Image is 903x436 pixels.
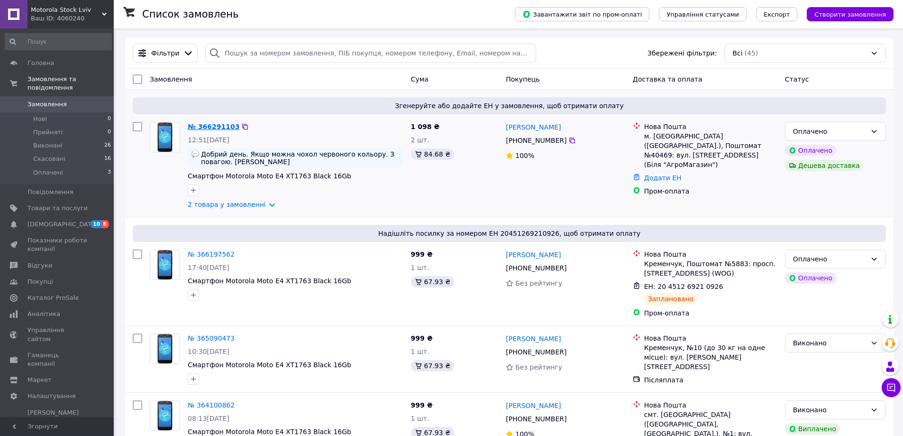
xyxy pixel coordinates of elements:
a: № 366291103 [188,123,239,130]
span: Маркет [27,376,52,384]
span: Без рейтингу [515,363,562,371]
div: Оплачено [785,272,836,284]
span: Управління сайтом [27,326,88,343]
span: Згенеруйте або додайте ЕН у замовлення, щоб отримати оплату [137,101,882,111]
span: 1 шт. [411,348,429,355]
span: Виконані [33,141,63,150]
span: Замовлення та повідомлення [27,75,114,92]
img: Фото товару [150,122,180,152]
a: № 366197562 [188,250,235,258]
div: Післяплата [644,375,777,385]
span: 0 [108,128,111,137]
div: Кременчук, Поштомат №5883: просп. [STREET_ADDRESS] (WOG) [644,259,777,278]
input: Пошук [5,33,112,50]
span: 1 шт. [411,264,429,271]
span: Налаштування [27,392,76,400]
a: Створити замовлення [797,10,894,18]
span: 08:13[DATE] [188,415,229,422]
div: Нова Пошта [644,250,777,259]
a: [PERSON_NAME] [506,250,561,260]
span: ЕН: 20 4512 6921 0926 [644,283,723,290]
span: 999 ₴ [411,250,433,258]
span: Створити замовлення [814,11,886,18]
span: Оплачені [33,168,63,177]
a: Смартфон Motorola Moto E4 XT1763 Black 16Gb [188,277,351,285]
span: Добрий день. Якщо можна чохол червоного кольору. З повагою. [PERSON_NAME] [201,150,400,166]
span: Управління статусами [666,11,739,18]
span: Прийняті [33,128,63,137]
span: Каталог ProSale [27,294,79,302]
a: Фото товару [150,334,180,364]
img: :speech_balloon: [192,150,199,158]
span: 10:30[DATE] [188,348,229,355]
div: Виплачено [785,423,840,435]
span: Гаманець компанії [27,351,88,368]
div: Кременчук, №10 (до 30 кг на одне місце): вул. [PERSON_NAME][STREET_ADDRESS] [644,343,777,371]
span: Без рейтингу [515,279,562,287]
a: Смартфон Motorola Moto E4 XT1763 Black 16Gb [188,428,351,436]
div: Заплановано [644,293,698,305]
a: [PERSON_NAME] [506,122,561,132]
span: 10 [91,220,101,228]
span: Експорт [764,11,790,18]
span: 12:51[DATE] [188,136,229,144]
span: Показники роботи компанії [27,236,88,253]
span: 999 ₴ [411,401,433,409]
button: Експорт [756,7,798,21]
div: Ваш ID: 4060240 [31,14,114,23]
input: Пошук за номером замовлення, ПІБ покупця, номером телефону, Email, номером накладної [205,44,536,63]
span: Фільтри [151,48,179,58]
span: [DEMOGRAPHIC_DATA] [27,220,98,229]
span: Покупці [27,278,53,286]
span: 8 [101,220,109,228]
h1: Список замовлень [142,9,238,20]
a: Фото товару [150,250,180,280]
a: [PERSON_NAME] [506,401,561,410]
span: Замовлення [150,75,192,83]
span: 3 [108,168,111,177]
span: Відгуки [27,261,52,270]
span: 16 [104,155,111,163]
a: Фото товару [150,400,180,431]
span: 26 [104,141,111,150]
div: Пром-оплата [644,308,777,318]
div: Нова Пошта [644,334,777,343]
span: 2 шт. [411,136,429,144]
span: 17:40[DATE] [188,264,229,271]
button: Управління статусами [659,7,747,21]
div: Оплачено [793,126,867,137]
img: Фото товару [150,334,180,363]
img: Фото товару [150,401,180,430]
span: 999 ₴ [411,334,433,342]
span: Покупець [506,75,539,83]
img: Фото товару [150,250,180,279]
span: 100% [515,152,534,159]
a: Смартфон Motorola Moto E4 XT1763 Black 16Gb [188,361,351,369]
span: Завантажити звіт по пром-оплаті [522,10,642,19]
a: № 364100862 [188,401,235,409]
span: Смартфон Motorola Moto E4 XT1763 Black 16Gb [188,172,351,180]
span: 1 шт. [411,415,429,422]
div: Пром-оплата [644,186,777,196]
span: Аналітика [27,310,60,318]
div: Нова Пошта [644,400,777,410]
span: Cума [411,75,429,83]
span: (45) [745,49,758,57]
div: Дешева доставка [785,160,864,171]
span: Надішліть посилку за номером ЕН 20451269210926, щоб отримати оплату [137,229,882,238]
span: Замовлення [27,100,67,109]
div: 84.68 ₴ [411,148,454,160]
span: Статус [785,75,809,83]
div: [PHONE_NUMBER] [504,261,568,275]
button: Чат з покупцем [882,378,901,397]
span: Головна [27,59,54,67]
span: Збережені фільтри: [648,48,717,58]
div: 67.93 ₴ [411,360,454,371]
a: [PERSON_NAME] [506,334,561,343]
a: 2 товара у замовленні [188,201,266,208]
span: 0 [108,115,111,123]
div: 67.93 ₴ [411,276,454,288]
